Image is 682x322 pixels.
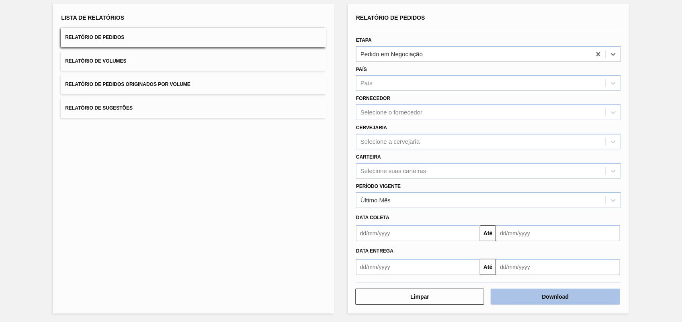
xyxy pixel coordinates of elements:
[360,109,422,116] div: Selecione o fornecedor
[480,225,496,241] button: Até
[355,289,484,305] button: Limpar
[496,259,620,275] input: dd/mm/yyyy
[491,289,620,305] button: Download
[61,51,326,71] button: Relatório de Volumes
[356,154,381,160] label: Carteira
[61,14,124,21] span: Lista de Relatórios
[480,259,496,275] button: Até
[360,51,423,57] div: Pedido em Negociação
[356,125,387,130] label: Cervejaria
[360,138,420,145] div: Selecione a cervejaria
[65,58,126,64] span: Relatório de Volumes
[356,37,372,43] label: Etapa
[360,167,426,174] div: Selecione suas carteiras
[356,183,401,189] label: Período Vigente
[360,80,373,87] div: País
[61,28,326,47] button: Relatório de Pedidos
[356,248,393,254] span: Data entrega
[360,197,391,204] div: Último Mês
[356,14,425,21] span: Relatório de Pedidos
[65,105,133,111] span: Relatório de Sugestões
[61,75,326,94] button: Relatório de Pedidos Originados por Volume
[356,259,480,275] input: dd/mm/yyyy
[61,98,326,118] button: Relatório de Sugestões
[356,67,367,72] label: País
[496,225,620,241] input: dd/mm/yyyy
[65,82,190,87] span: Relatório de Pedidos Originados por Volume
[65,35,124,40] span: Relatório de Pedidos
[356,225,480,241] input: dd/mm/yyyy
[356,215,389,220] span: Data coleta
[356,96,390,101] label: Fornecedor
